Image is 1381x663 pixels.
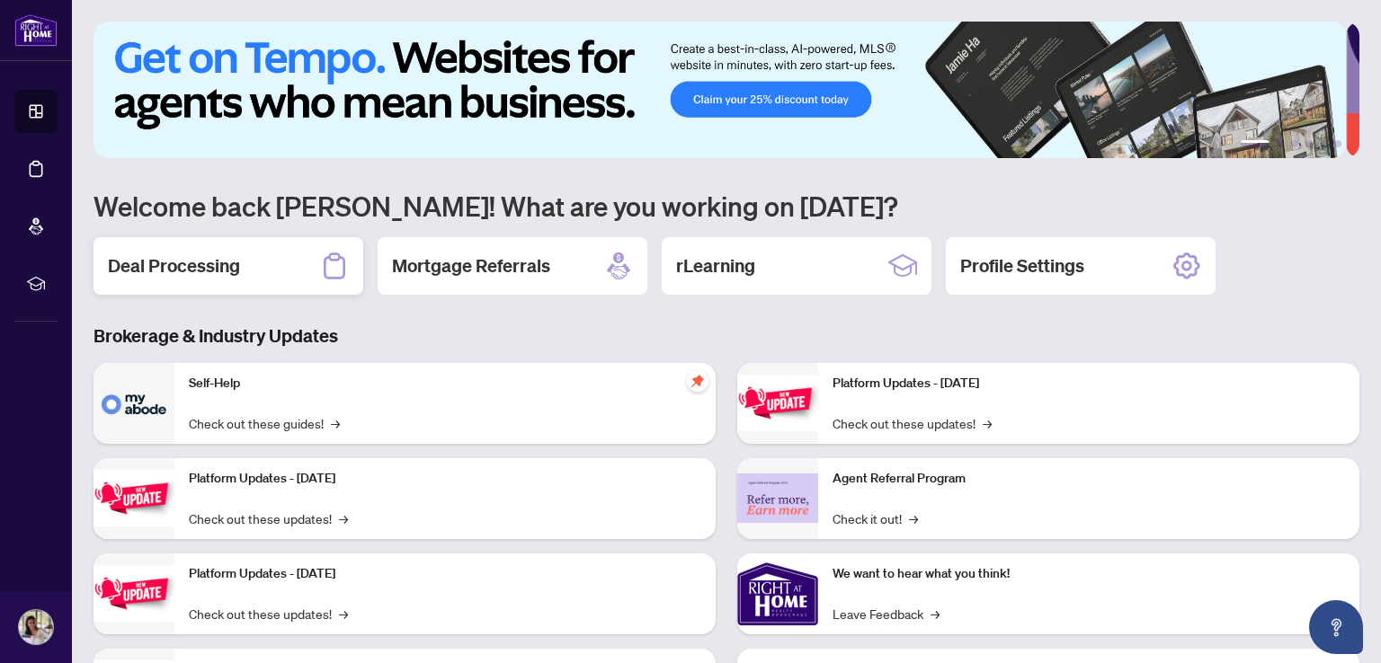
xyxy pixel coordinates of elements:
span: → [331,413,340,433]
img: We want to hear what you think! [737,553,818,634]
p: Platform Updates - [DATE] [189,469,701,489]
p: Self-Help [189,374,701,393]
h2: Profile Settings [960,253,1084,278]
button: 1 [1241,140,1270,147]
p: We want to hear what you think! [833,564,1345,584]
img: Agent Referral Program [737,473,818,523]
img: Self-Help [94,363,174,444]
span: → [339,604,348,623]
span: pushpin [687,370,708,392]
a: Check out these guides!→ [189,413,340,433]
img: Platform Updates - July 21, 2025 [94,565,174,622]
a: Check out these updates!→ [189,508,348,528]
span: → [983,413,992,433]
img: Platform Updates - September 16, 2025 [94,470,174,526]
button: 4 [1305,140,1313,147]
span: → [339,508,348,528]
h2: Deal Processing [108,253,240,278]
img: Profile Icon [19,610,53,644]
span: → [909,508,918,528]
img: Slide 0 [94,22,1346,158]
img: logo [14,13,58,47]
a: Leave Feedback→ [833,604,940,623]
button: Open asap [1309,600,1363,654]
p: Platform Updates - [DATE] [833,374,1345,393]
a: Check it out!→ [833,508,918,528]
h2: Mortgage Referrals [392,253,550,278]
p: Platform Updates - [DATE] [189,564,701,584]
button: 2 [1277,140,1284,147]
p: Agent Referral Program [833,469,1345,489]
h2: rLearning [676,253,755,278]
a: Check out these updates!→ [189,604,348,623]
img: Platform Updates - June 23, 2025 [737,375,818,431]
span: → [931,604,940,623]
h3: Brokerage & Industry Updates [94,323,1359,349]
button: 5 [1320,140,1327,147]
button: 6 [1334,140,1341,147]
h1: Welcome back [PERSON_NAME]! What are you working on [DATE]? [94,189,1359,223]
a: Check out these updates!→ [833,413,992,433]
button: 3 [1291,140,1298,147]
